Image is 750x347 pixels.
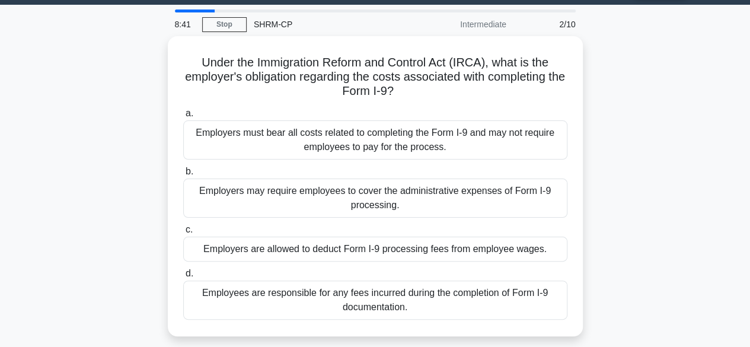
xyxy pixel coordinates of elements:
[186,166,193,176] span: b.
[513,12,583,36] div: 2/10
[183,281,567,320] div: Employees are responsible for any fees incurred during the completion of Form I-9 documentation.
[186,268,193,278] span: d.
[182,55,569,99] h5: Under the Immigration Reform and Control Act (IRCA), what is the employer's obligation regarding ...
[186,224,193,234] span: c.
[183,237,567,262] div: Employers are allowed to deduct Form I-9 processing fees from employee wages.
[183,179,567,218] div: Employers may require employees to cover the administrative expenses of Form I-9 processing.
[202,17,247,32] a: Stop
[183,120,567,160] div: Employers must bear all costs related to completing the Form I-9 and may not require employees to...
[247,12,410,36] div: SHRM-CP
[410,12,513,36] div: Intermediate
[186,108,193,118] span: a.
[168,12,202,36] div: 8:41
